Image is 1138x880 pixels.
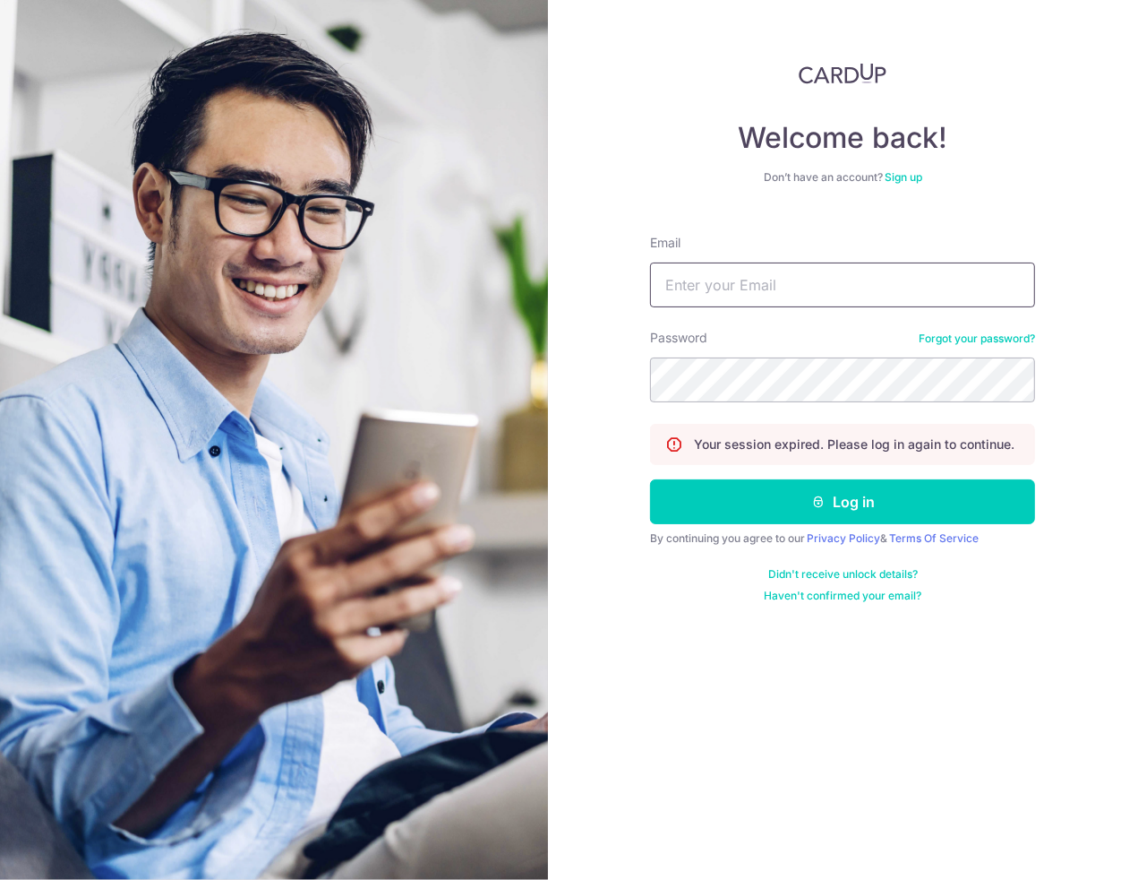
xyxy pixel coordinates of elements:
a: Sign up [885,170,922,184]
button: Log in [650,479,1035,524]
a: Forgot your password? [919,332,1035,346]
a: Didn't receive unlock details? [768,567,918,582]
div: Don’t have an account? [650,170,1035,185]
label: Password [650,329,707,347]
h4: Welcome back! [650,120,1035,156]
img: CardUp Logo [799,63,886,84]
a: Privacy Policy [807,531,880,545]
input: Enter your Email [650,263,1035,307]
p: Your session expired. Please log in again to continue. [694,436,1014,453]
a: Terms Of Service [889,531,979,545]
div: By continuing you agree to our & [650,531,1035,546]
a: Haven't confirmed your email? [764,589,921,603]
label: Email [650,234,680,252]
